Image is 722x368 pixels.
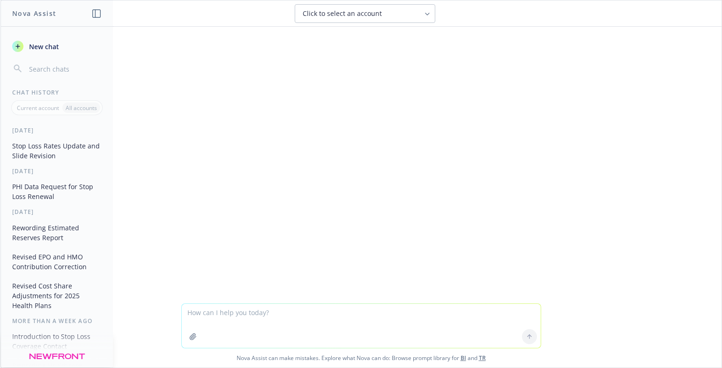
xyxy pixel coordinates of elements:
[461,354,466,362] a: BI
[8,278,105,313] button: Revised Cost Share Adjustments for 2025 Health Plans
[8,249,105,274] button: Revised EPO and HMO Contribution Correction
[8,329,105,354] button: Introduction to Stop Loss Coverage Contact
[1,88,113,96] div: Chat History
[66,104,97,112] p: All accounts
[4,348,718,368] span: Nova Assist can make mistakes. Explore what Nova can do: Browse prompt library for and
[479,354,486,362] a: TR
[17,104,59,112] p: Current account
[27,62,102,75] input: Search chats
[1,317,113,325] div: More than a week ago
[27,42,59,52] span: New chat
[12,8,56,18] h1: Nova Assist
[8,38,105,55] button: New chat
[295,4,435,23] button: Click to select an account
[1,167,113,175] div: [DATE]
[8,220,105,245] button: Rewording Estimated Reserves Report
[1,126,113,134] div: [DATE]
[8,179,105,204] button: PHI Data Request for Stop Loss Renewal
[8,138,105,163] button: Stop Loss Rates Update and Slide Revision
[303,9,382,18] span: Click to select an account
[1,208,113,216] div: [DATE]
